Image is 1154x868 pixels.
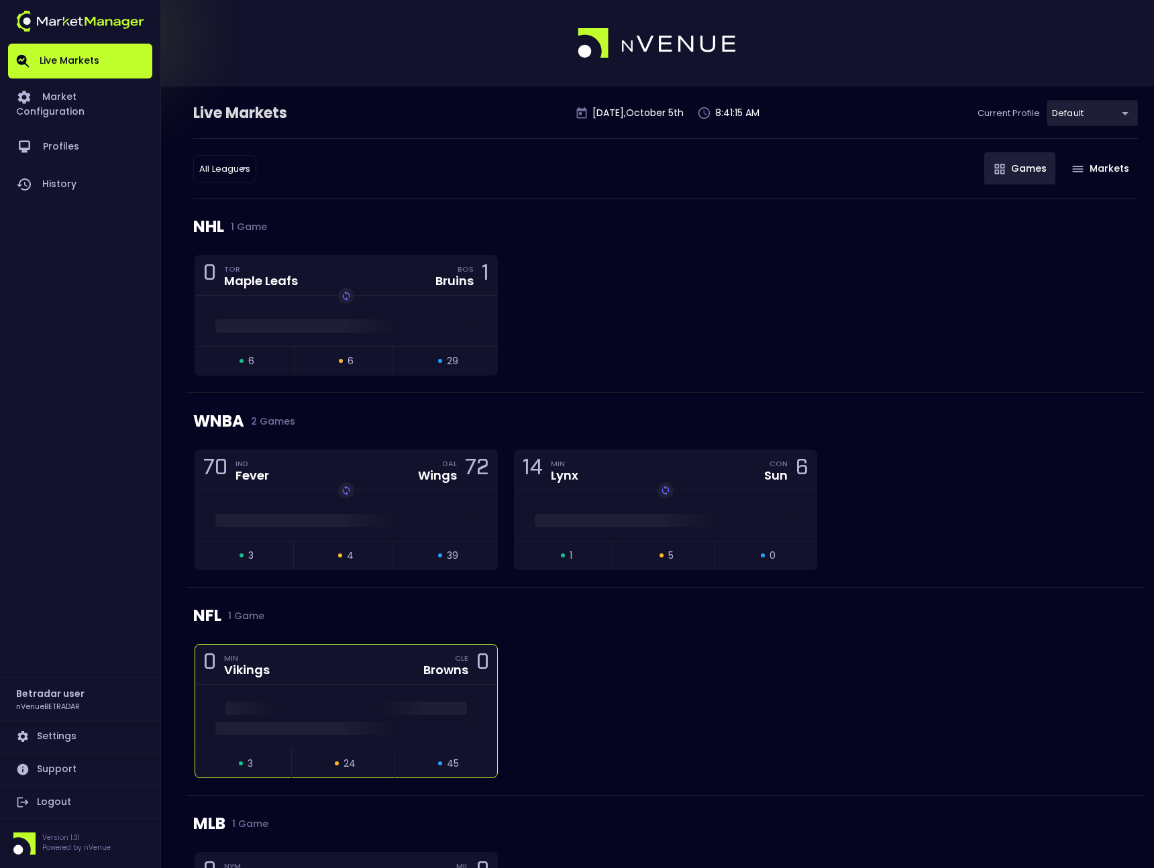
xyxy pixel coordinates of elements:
[221,610,264,621] span: 1 Game
[443,458,457,469] div: DAL
[447,549,458,563] span: 39
[341,290,352,301] img: replayImg
[8,78,152,128] a: Market Configuration
[578,28,737,59] img: logo
[551,470,578,482] div: Lynx
[458,264,474,274] div: BOS
[347,549,354,563] span: 4
[203,263,216,288] div: 0
[42,832,111,843] p: Version 1.31
[248,549,254,563] span: 3
[668,549,674,563] span: 5
[248,757,253,771] span: 3
[244,416,295,427] span: 2 Games
[978,107,1040,120] p: Current Profile
[523,457,543,482] div: 14
[418,470,457,482] div: Wings
[16,701,80,711] h3: nVenueBETRADAR
[225,818,268,829] span: 1 Game
[770,458,788,469] div: CON
[248,354,254,368] span: 6
[193,393,1138,449] div: WNBA
[224,275,298,287] div: Maple Leafs
[8,166,152,203] a: History
[455,653,468,663] div: CLE
[8,44,152,78] a: Live Markets
[1047,100,1138,126] div: default
[764,470,788,482] div: Sun
[465,457,489,482] div: 72
[203,652,216,677] div: 0
[341,485,352,496] img: replayImg
[1072,166,1084,172] img: gameIcon
[235,470,269,482] div: Fever
[715,106,759,120] p: 8:41:15 AM
[994,164,1005,174] img: gameIcon
[193,155,256,182] div: default
[193,199,1138,255] div: NHL
[193,103,357,124] div: Live Markets
[8,832,152,855] div: Version 1.31Powered by nVenue
[435,275,474,287] div: Bruins
[984,152,1055,184] button: Games
[482,263,489,288] div: 1
[224,264,298,274] div: TOR
[447,354,458,368] span: 29
[193,796,1138,852] div: MLB
[16,11,144,32] img: logo
[447,757,459,771] span: 45
[224,664,270,676] div: Vikings
[235,458,269,469] div: IND
[1062,152,1138,184] button: Markets
[8,720,152,753] a: Settings
[592,106,684,120] p: [DATE] , October 5 th
[348,354,354,368] span: 6
[551,458,578,469] div: MIN
[16,686,85,701] h2: Betradar user
[770,549,776,563] span: 0
[344,757,356,771] span: 24
[796,457,808,482] div: 6
[193,588,1138,644] div: NFL
[8,128,152,166] a: Profiles
[224,221,267,232] span: 1 Game
[570,549,572,563] span: 1
[423,664,468,676] div: Browns
[8,753,152,785] a: Support
[660,485,671,496] img: replayImg
[224,653,270,663] div: MIN
[476,652,489,677] div: 0
[8,786,152,818] a: Logout
[42,843,111,853] p: Powered by nVenue
[203,457,227,482] div: 70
